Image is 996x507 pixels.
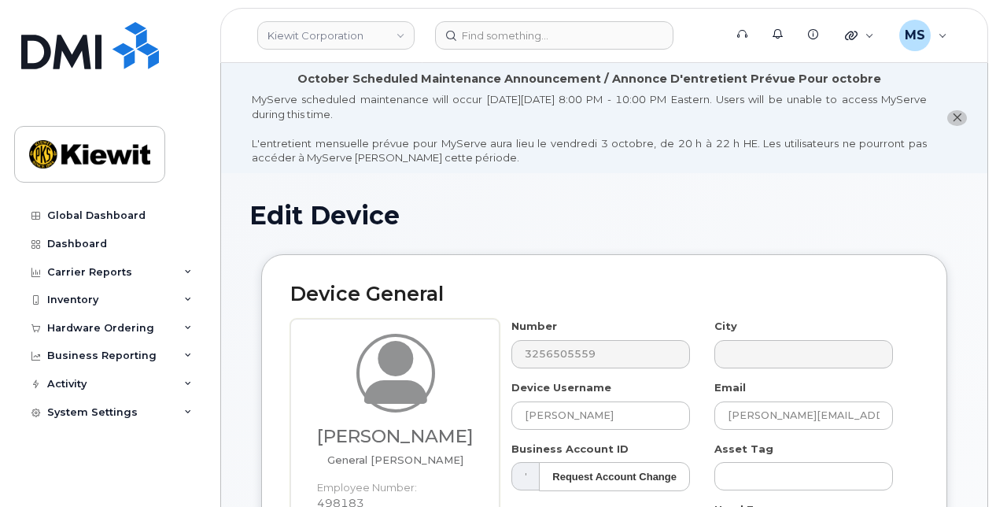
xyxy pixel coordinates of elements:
[290,283,918,305] h2: Device General
[327,453,463,466] span: Job title
[947,110,967,127] button: close notification
[511,319,557,334] label: Number
[511,380,611,395] label: Device Username
[539,462,690,491] button: Request Account Change
[552,471,677,483] strong: Request Account Change
[297,71,881,87] div: October Scheduled Maintenance Announcement / Annonce D'entretient Prévue Pour octobre
[252,92,927,165] div: MyServe scheduled maintenance will occur [DATE][DATE] 8:00 PM - 10:00 PM Eastern. Users will be u...
[317,427,474,446] h3: [PERSON_NAME]
[511,442,629,457] label: Business Account ID
[714,380,746,395] label: Email
[928,439,984,495] iframe: Messenger Launcher
[714,442,773,457] label: Asset Tag
[249,202,959,229] h1: Edit Device
[317,472,474,495] dt: Employee Number:
[714,319,737,334] label: City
